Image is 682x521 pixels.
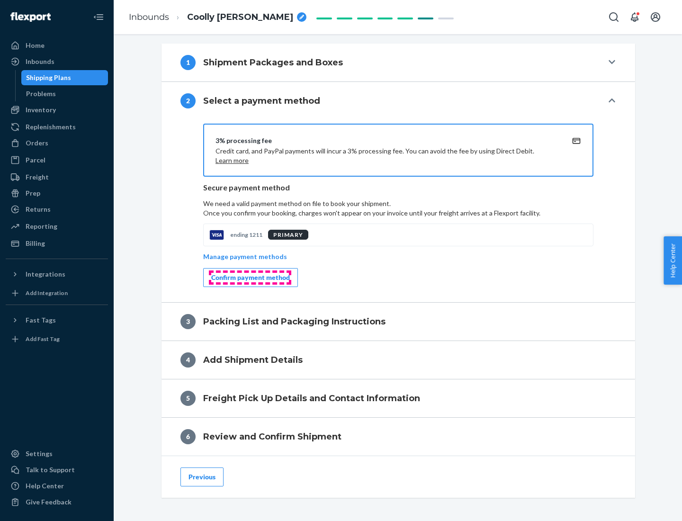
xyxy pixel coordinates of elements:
a: Inventory [6,102,108,117]
div: 3 [180,314,196,329]
div: 2 [180,93,196,108]
div: 4 [180,352,196,368]
button: Confirm payment method [203,268,298,287]
div: Orders [26,138,48,148]
div: Integrations [26,269,65,279]
button: Give Feedback [6,494,108,510]
div: Talk to Support [26,465,75,475]
a: Prep [6,186,108,201]
div: Help Center [26,481,64,491]
button: Open account menu [646,8,665,27]
div: Give Feedback [26,497,72,507]
a: Returns [6,202,108,217]
button: Integrations [6,267,108,282]
div: Inbounds [26,57,54,66]
a: Inbounds [6,54,108,69]
a: Freight [6,170,108,185]
h4: Select a payment method [203,95,320,107]
button: Help Center [664,236,682,285]
div: Replenishments [26,122,76,132]
button: Open notifications [625,8,644,27]
div: Fast Tags [26,315,56,325]
div: Returns [26,205,51,214]
h4: Freight Pick Up Details and Contact Information [203,392,420,404]
div: 3% processing fee [215,136,558,145]
p: Manage payment methods [203,252,287,261]
h4: Add Shipment Details [203,354,303,366]
a: Add Integration [6,286,108,301]
p: We need a valid payment method on file to book your shipment. [203,199,593,218]
button: 3Packing List and Packaging Instructions [162,303,635,341]
a: Replenishments [6,119,108,135]
button: Previous [180,467,224,486]
div: Home [26,41,45,50]
a: Shipping Plans [21,70,108,85]
button: Open Search Box [604,8,623,27]
div: Problems [26,89,56,99]
div: 6 [180,429,196,444]
button: Learn more [215,156,249,165]
a: Problems [21,86,108,101]
img: Flexport logo [10,12,51,22]
div: Add Fast Tag [26,335,60,343]
div: Shipping Plans [26,73,71,82]
button: 2Select a payment method [162,82,635,120]
a: Settings [6,446,108,461]
div: Freight [26,172,49,182]
a: Add Fast Tag [6,332,108,347]
h4: Review and Confirm Shipment [203,431,341,443]
span: Coolly Jolly Crane [187,11,293,24]
p: ending 1211 [230,231,262,239]
div: PRIMARY [268,230,308,240]
button: 6Review and Confirm Shipment [162,418,635,456]
a: Talk to Support [6,462,108,477]
p: Secure payment method [203,182,593,193]
h4: Packing List and Packaging Instructions [203,315,386,328]
div: 1 [180,55,196,70]
p: Credit card, and PayPal payments will incur a 3% processing fee. You can avoid the fee by using D... [215,146,558,165]
a: Reporting [6,219,108,234]
div: Add Integration [26,289,68,297]
button: 5Freight Pick Up Details and Contact Information [162,379,635,417]
h4: Shipment Packages and Boxes [203,56,343,69]
a: Inbounds [129,12,169,22]
div: Reporting [26,222,57,231]
div: Settings [26,449,53,458]
div: 5 [180,391,196,406]
a: Parcel [6,153,108,168]
div: Prep [26,189,40,198]
a: Orders [6,135,108,151]
button: 1Shipment Packages and Boxes [162,44,635,81]
a: Help Center [6,478,108,494]
p: Once you confirm your booking, charges won't appear on your invoice until your freight arrives at... [203,208,593,218]
div: Parcel [26,155,45,165]
button: 4Add Shipment Details [162,341,635,379]
div: Confirm payment method [211,273,290,282]
div: Inventory [26,105,56,115]
button: Fast Tags [6,313,108,328]
a: Billing [6,236,108,251]
ol: breadcrumbs [121,3,314,31]
button: Close Navigation [89,8,108,27]
div: Billing [26,239,45,248]
a: Home [6,38,108,53]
